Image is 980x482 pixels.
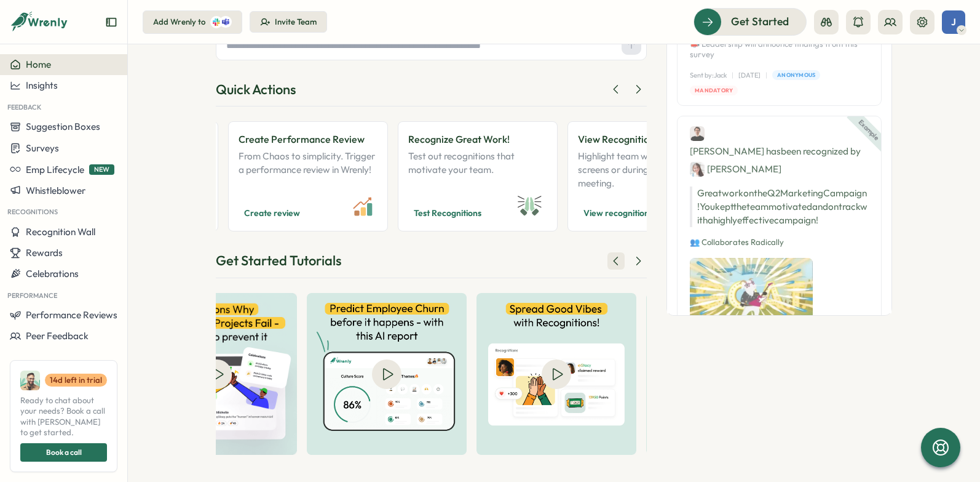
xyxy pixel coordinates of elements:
div: [PERSON_NAME] has been recognized by [690,126,869,177]
span: Rewards [26,247,63,259]
p: Create Performance Review [239,132,377,147]
button: Invite Team [250,11,327,33]
img: Jane [690,162,705,177]
p: [DATE] [738,70,761,81]
p: Test out recognitions that motivate your team. [408,150,547,190]
p: | [732,70,733,81]
button: View recognitions [578,205,658,221]
button: J [942,10,965,34]
span: Performance Reviews [26,309,117,321]
a: Create Performance ReviewFrom Chaos to simplicity. Trigger a performance review in Wrenly!Create ... [228,121,388,231]
span: Celebrations [26,268,79,279]
span: Emp Lifecycle [26,164,84,175]
img: Set up your performance reviews like this [646,293,806,455]
button: Expand sidebar [105,16,117,28]
div: Add Wrenly to [153,17,205,28]
div: Get Started Tutorials [216,251,341,270]
span: Mandatory [695,86,733,95]
span: NEW [89,164,114,175]
button: Add Wrenly to [143,10,242,34]
p: 👥 Collaborates Radically [690,237,869,248]
img: Ali Khan [20,371,40,390]
span: Insights [26,79,58,91]
img: How to use the Wrenly AI Assistant [137,293,297,455]
p: Recognize Great Work! [408,132,547,147]
a: View Recognition WallHighlight team wins on office screens or during company meeting.View recogni... [567,121,727,231]
span: Test Recognitions [414,206,481,220]
button: Get Started [694,8,807,35]
div: [PERSON_NAME] [690,161,781,177]
button: Create review [239,205,306,221]
button: Test Recognitions [408,205,487,221]
span: Recognition Wall [26,226,95,238]
span: View recognitions [583,206,653,220]
img: Predict Employee Churn before it happens - with this AI report [307,293,467,455]
button: Book a call [20,443,107,462]
span: Create review [244,206,300,220]
span: Get Started [731,14,789,30]
span: Whistleblower [26,185,85,196]
span: J [951,17,956,27]
a: 14d left in trial [45,374,107,387]
div: Invite Team [275,17,317,28]
p: From Chaos to simplicity. Trigger a performance review in Wrenly! [239,150,377,190]
p: Highlight team wins on office screens or during company meeting. [578,150,717,190]
a: Recognize Great Work!Test out recognitions that motivate your team.Test Recognitions [398,121,558,231]
span: Peer Feedback [26,330,89,342]
p: Great work on the Q2 Marketing Campaign! You kept the team motivated and on track with a highly e... [690,187,869,227]
img: Ben [690,126,705,141]
img: Recognition Image [690,258,813,327]
span: Anonymous [777,71,815,79]
p: | [765,70,767,81]
span: Ready to chat about your needs? Book a call with [PERSON_NAME] to get started. [20,395,107,438]
span: Surveys [26,142,59,154]
img: Spread Good Vibes with Recognitions! [476,293,636,455]
p: Sent by: Jack [690,70,727,81]
p: View Recognition Wall [578,132,717,147]
span: Book a call [46,444,82,461]
div: Quick Actions [216,80,296,99]
span: Suggestion Boxes [26,121,100,132]
span: Home [26,58,51,70]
